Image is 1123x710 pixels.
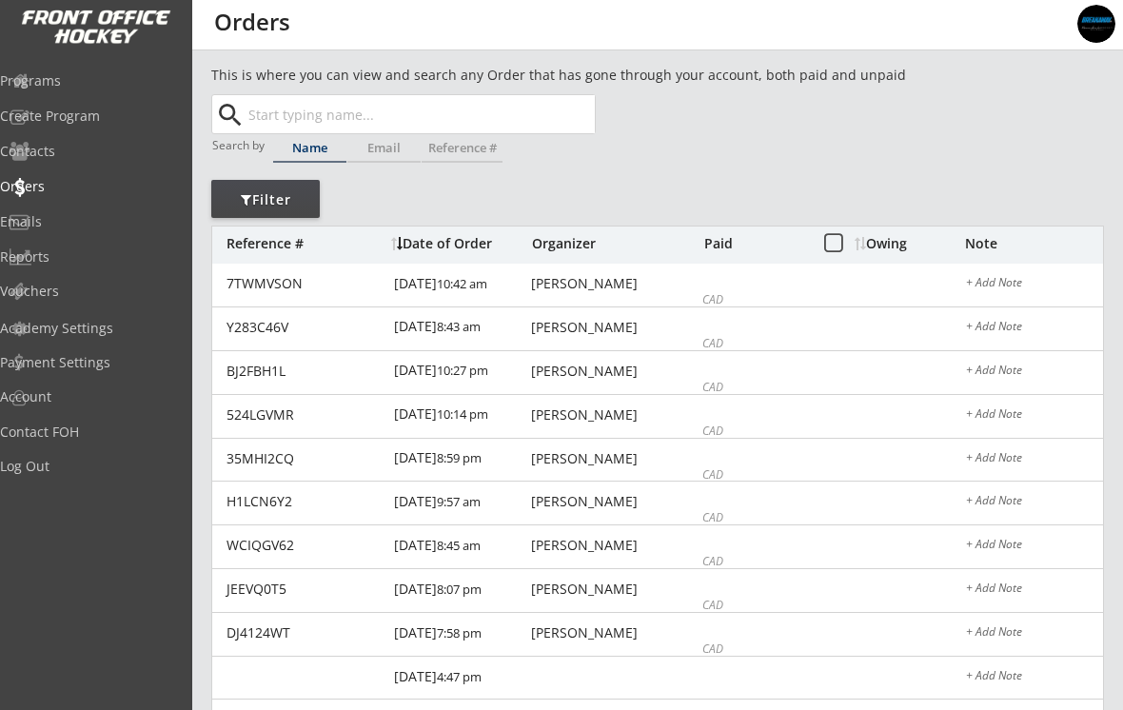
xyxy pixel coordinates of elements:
div: WCIQGV62 [227,539,383,552]
div: Filter [211,190,320,209]
div: Paid [704,237,803,250]
div: H1LCN6Y2 [227,495,383,508]
div: JEEVQ0T5 [227,582,383,596]
div: + Add Note [966,365,1103,380]
div: Name [273,142,346,154]
div: [DATE] [394,657,526,700]
div: [DATE] [394,351,526,394]
div: [DATE] [394,525,526,568]
div: 7TWMVSON [227,277,383,290]
div: [PERSON_NAME] [531,539,697,552]
div: [DATE] [394,482,526,524]
div: [PERSON_NAME] [531,408,697,422]
div: Search by [212,139,266,151]
div: CAD [702,641,804,658]
div: CAD [702,380,804,396]
div: Organizer [532,237,699,250]
font: 8:59 pm [437,449,482,466]
font: 10:27 pm [437,362,488,379]
div: [PERSON_NAME] [531,365,697,378]
font: 7:58 pm [437,624,482,641]
font: 8:43 am [437,318,481,335]
font: 8:07 pm [437,581,482,598]
div: Note [965,237,1103,250]
div: CAD [702,424,804,440]
font: 9:57 am [437,493,481,510]
div: + Add Note [966,321,1103,336]
font: 10:42 am [437,275,487,292]
div: [DATE] [394,395,526,438]
font: 10:14 pm [437,405,488,423]
div: [PERSON_NAME] [531,277,697,290]
div: Reference # [422,142,502,154]
div: [PERSON_NAME] [531,626,697,640]
div: + Add Note [966,408,1103,424]
div: + Add Note [966,277,1103,292]
div: + Add Note [966,452,1103,467]
div: BJ2FBH1L [227,365,383,378]
div: 35MHI2CQ [227,452,383,465]
div: [DATE] [394,439,526,482]
div: CAD [702,510,804,526]
div: [DATE] [394,307,526,350]
div: + Add Note [966,670,1103,685]
div: Owing [855,237,964,250]
div: [DATE] [394,264,526,306]
div: Y283C46V [227,321,383,334]
div: This is where you can view and search any Order that has gone through your account, both paid and... [211,66,995,85]
div: [PERSON_NAME] [531,321,697,334]
div: [PERSON_NAME] [531,452,697,465]
input: Start typing name... [245,95,595,133]
div: + Add Note [966,539,1103,554]
font: 8:45 am [437,537,481,554]
button: search [214,100,246,130]
div: [DATE] [394,569,526,612]
div: CAD [702,598,804,614]
div: [PERSON_NAME] [531,582,697,596]
div: Email [347,142,421,154]
div: Date of Order [391,237,527,250]
div: CAD [702,467,804,483]
div: [DATE] [394,613,526,656]
div: CAD [702,336,804,352]
div: + Add Note [966,495,1103,510]
div: [PERSON_NAME] [531,495,697,508]
div: CAD [702,292,804,308]
div: CAD [702,554,804,570]
font: 4:47 pm [437,668,482,685]
div: 524LGVMR [227,408,383,422]
div: + Add Note [966,626,1103,641]
div: DJ4124WT [227,626,383,640]
div: Reference # [227,237,382,250]
div: + Add Note [966,582,1103,598]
